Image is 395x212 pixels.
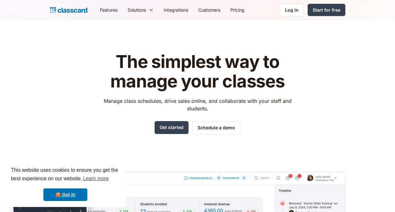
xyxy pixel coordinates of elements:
[313,7,340,13] div: Start for free
[50,6,87,14] a: Logo
[193,3,225,17] a: Customers
[11,166,120,183] span: This website uses cookies to ensure you get the best experience on our website.
[82,174,110,183] a: learn more about cookies
[123,3,159,17] div: Solutions
[95,3,123,17] a: Features
[159,3,193,17] a: Integrations
[285,7,299,13] div: Log in
[43,188,87,201] a: dismiss cookie message
[128,7,146,13] div: Solutions
[225,3,250,17] a: Pricing
[98,97,297,112] p: Manage class schedules, drive sales online, and collaborate with your staff and students.
[308,4,345,16] a: Start for free
[5,160,126,207] div: cookieconsent
[192,121,240,134] a: Schedule a demo
[98,52,297,91] h1: The simplest way to manage your classes
[155,121,189,134] a: Get started
[280,3,304,16] a: Log in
